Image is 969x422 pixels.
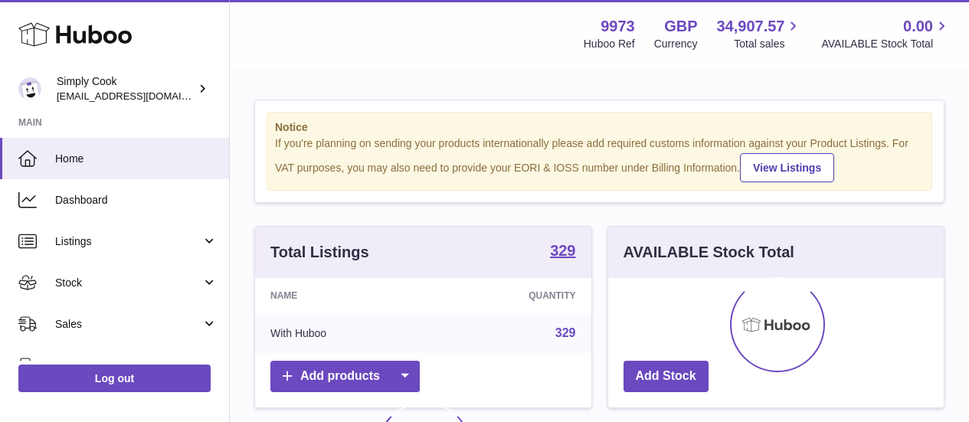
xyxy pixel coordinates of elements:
span: [EMAIL_ADDRESS][DOMAIN_NAME] [57,90,225,102]
span: Listings [55,234,201,249]
a: Add products [270,361,420,392]
th: Quantity [432,278,591,313]
h3: AVAILABLE Stock Total [624,242,794,263]
img: internalAdmin-9973@internal.huboo.com [18,77,41,100]
a: 329 [555,326,576,339]
span: Stock [55,276,201,290]
span: 34,907.57 [716,16,784,37]
a: Add Stock [624,361,709,392]
a: 34,907.57 Total sales [716,16,802,51]
span: 0.00 [903,16,933,37]
span: Sales [55,317,201,332]
a: 329 [550,243,575,261]
span: AVAILABLE Stock Total [821,37,951,51]
div: Huboo Ref [584,37,635,51]
div: Simply Cook [57,74,195,103]
span: Dashboard [55,193,218,208]
a: 0.00 AVAILABLE Stock Total [821,16,951,51]
strong: 329 [550,243,575,258]
th: Name [255,278,432,313]
strong: 9973 [601,16,635,37]
span: Orders [55,358,201,373]
strong: Notice [275,120,924,135]
a: Log out [18,365,211,392]
div: Currency [654,37,698,51]
span: Total sales [734,37,802,51]
div: If you're planning on sending your products internationally please add required customs informati... [275,136,924,182]
a: View Listings [740,153,834,182]
span: Home [55,152,218,166]
strong: GBP [664,16,697,37]
td: With Huboo [255,313,432,353]
h3: Total Listings [270,242,369,263]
